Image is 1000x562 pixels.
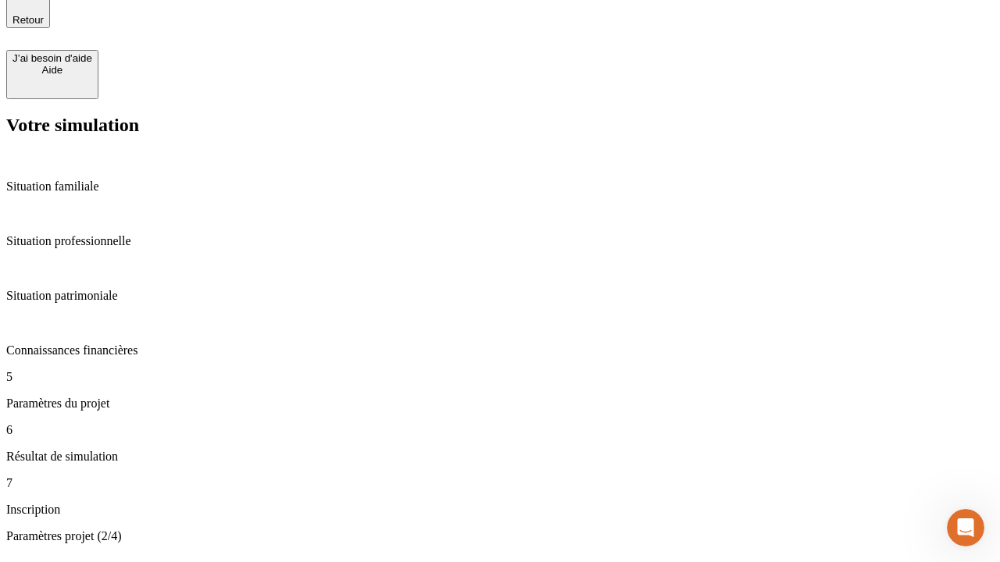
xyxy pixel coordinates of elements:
[6,180,994,194] p: Situation familiale
[6,115,994,136] h2: Votre simulation
[12,52,92,64] div: J’ai besoin d'aide
[6,397,994,411] p: Paramètres du projet
[6,343,994,357] p: Connaissances financières
[6,423,994,437] p: 6
[6,289,994,303] p: Situation patrimoniale
[12,64,92,76] div: Aide
[12,14,44,26] span: Retour
[6,50,98,99] button: J’ai besoin d'aideAide
[6,503,994,517] p: Inscription
[6,370,994,384] p: 5
[6,476,994,490] p: 7
[6,450,994,464] p: Résultat de simulation
[6,234,994,248] p: Situation professionnelle
[6,529,994,543] p: Paramètres projet (2/4)
[947,509,984,546] iframe: Intercom live chat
